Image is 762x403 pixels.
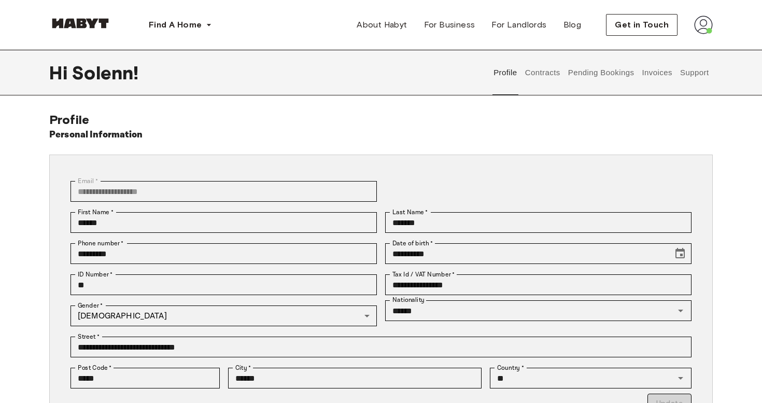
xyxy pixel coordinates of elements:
span: For Business [424,19,475,31]
button: Find A Home [140,15,220,35]
label: Phone number [78,239,124,248]
a: For Business [416,15,484,35]
label: Last Name [392,207,428,217]
button: Choose date, selected date is Mar 22, 2005 [670,243,690,264]
label: First Name [78,207,114,217]
label: Post Code [78,363,112,372]
span: Blog [563,19,582,31]
button: Contracts [524,50,561,95]
label: ID Number [78,270,112,279]
img: avatar [694,16,713,34]
a: Blog [555,15,590,35]
h6: Personal Information [49,128,143,142]
span: Get in Touch [615,19,669,31]
img: Habyt [49,18,111,29]
label: Street [78,332,100,341]
div: user profile tabs [490,50,713,95]
label: Gender [78,301,103,310]
label: Country [497,363,524,372]
label: Nationality [392,296,425,304]
div: [DEMOGRAPHIC_DATA] [70,305,377,326]
span: For Landlords [491,19,546,31]
button: Pending Bookings [567,50,636,95]
button: Open [673,303,688,318]
label: Date of birth [392,239,433,248]
label: City [235,363,251,372]
button: Support [679,50,710,95]
label: Tax Id / VAT Number [392,270,455,279]
a: About Habyt [348,15,415,35]
button: Profile [492,50,519,95]
span: Hi [49,62,72,84]
span: Find A Home [149,19,202,31]
a: For Landlords [483,15,555,35]
span: Profile [49,112,89,127]
button: Invoices [641,50,673,95]
span: About Habyt [357,19,407,31]
button: Open [673,371,688,385]
label: Email [78,176,98,186]
div: You can't change your email address at the moment. Please reach out to customer support in case y... [70,181,377,202]
button: Get in Touch [606,14,678,36]
span: Solenn ! [72,62,138,84]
